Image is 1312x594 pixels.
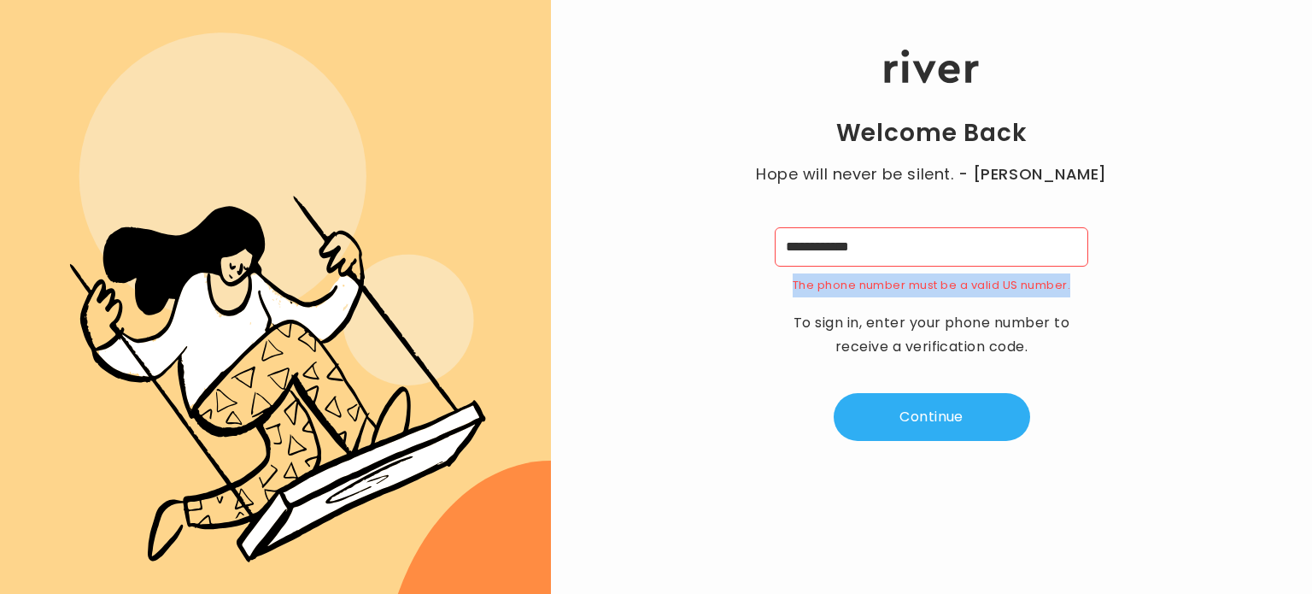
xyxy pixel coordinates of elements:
p: Hope will never be silent. [740,162,1124,186]
h1: Welcome Back [836,118,1028,149]
span: - [PERSON_NAME] [958,162,1107,186]
p: To sign in, enter your phone number to receive a verification code. [782,311,1081,359]
div: The phone number must be a valid US number. [775,273,1088,297]
button: Continue [834,393,1030,441]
